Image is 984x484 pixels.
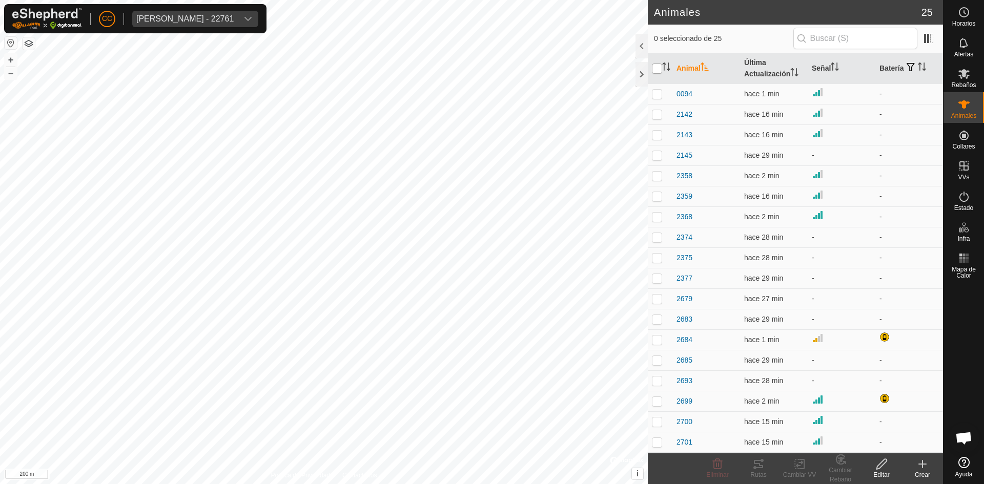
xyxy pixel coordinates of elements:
img: Intensidad de Señal [812,209,824,221]
p-sorticon: Activar para ordenar [701,64,709,72]
div: Cambiar Rebaño [820,466,861,484]
span: 25 sept 2025, 16:37 [744,376,783,385]
span: VVs [958,174,969,180]
td: - [808,145,875,165]
span: 25 sept 2025, 16:38 [744,233,783,241]
img: Intensidad de Señal [812,86,824,98]
span: i [637,469,639,478]
div: Rutas [738,470,779,479]
span: 25 sept 2025, 16:37 [744,356,783,364]
img: Intensidad de Señal [812,414,824,426]
td: - [875,186,943,206]
span: 25 sept 2025, 17:04 [744,397,779,405]
span: 25 sept 2025, 16:50 [744,110,783,118]
td: - [808,268,875,288]
button: Capas del Mapa [23,37,35,50]
span: Horarios [952,20,975,27]
td: - [875,411,943,432]
span: 25 sept 2025, 16:50 [744,131,783,139]
td: - [875,370,943,391]
td: - [875,268,943,288]
span: 2693 [676,375,692,386]
span: Mapa de Calor [946,266,981,279]
span: 25 sept 2025, 16:37 [744,151,783,159]
td: - [875,247,943,268]
a: Política de Privacidad [271,471,330,480]
td: - [875,104,943,124]
span: 2143 [676,130,692,140]
h2: Animales [654,6,921,18]
span: 0 seleccionado de 25 [654,33,793,44]
td: - [808,247,875,268]
th: Señal [808,53,875,84]
td: - [808,288,875,309]
img: Intensidad de Señal [812,434,824,447]
td: - [875,288,943,309]
span: Estado [954,205,973,211]
span: 25 sept 2025, 17:04 [744,172,779,180]
span: 2368 [676,212,692,222]
td: - [808,370,875,391]
p-sorticon: Activar para ordenar [918,64,926,72]
img: Logo Gallagher [12,8,82,29]
span: 25 sept 2025, 17:05 [744,90,779,98]
span: 0094 [676,89,692,99]
td: - [808,227,875,247]
span: 2375 [676,252,692,263]
button: i [632,468,643,479]
span: 2684 [676,334,692,345]
span: 2145 [676,150,692,161]
a: Contáctenos [342,471,377,480]
span: 2377 [676,273,692,284]
span: Collares [952,143,975,150]
span: CC [102,13,112,24]
span: Anca Sanda Bercian - 22761 [132,11,238,27]
th: Animal [672,53,740,84]
span: Ayuda [955,471,973,477]
span: 25 sept 2025, 17:04 [744,213,779,221]
img: Intensidad de Señal [812,107,824,119]
span: Rebaños [951,82,976,88]
span: Eliminar [706,471,728,478]
div: Crear [902,470,943,479]
p-sorticon: Activar para ordenar [831,64,839,72]
span: Alertas [954,51,973,57]
div: Cambiar VV [779,470,820,479]
p-sorticon: Activar para ordenar [790,70,798,78]
td: - [875,452,943,473]
td: - [808,350,875,370]
span: 2701 [676,437,692,448]
span: 2358 [676,171,692,181]
th: Última Actualización [740,53,808,84]
td: - [875,206,943,227]
img: Intensidad de Señal [812,127,824,139]
p-sorticon: Activar para ordenar [662,64,670,72]
td: - [875,83,943,104]
td: - [875,309,943,329]
span: 2699 [676,396,692,407]
span: 2359 [676,191,692,202]
span: 25 sept 2025, 16:37 [744,274,783,282]
div: dropdown trigger [238,11,258,27]
img: Intensidad de Señal [812,393,824,406]
img: Intensidad de Señal [812,168,824,180]
button: Restablecer Mapa [5,37,17,49]
div: Chat abierto [949,423,979,453]
th: Batería [875,53,943,84]
button: – [5,67,17,79]
span: 2683 [676,314,692,325]
td: - [875,124,943,145]
span: 2679 [676,293,692,304]
span: 25 sept 2025, 16:51 [744,438,783,446]
td: - [875,350,943,370]
td: - [875,165,943,186]
td: - [808,309,875,329]
span: 25 [921,5,933,20]
a: Ayuda [944,453,984,481]
span: 2700 [676,416,692,427]
span: 2685 [676,355,692,366]
div: [PERSON_NAME] - 22761 [136,15,234,23]
td: - [875,432,943,452]
input: Buscar (S) [793,28,917,49]
span: Infra [957,236,970,242]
